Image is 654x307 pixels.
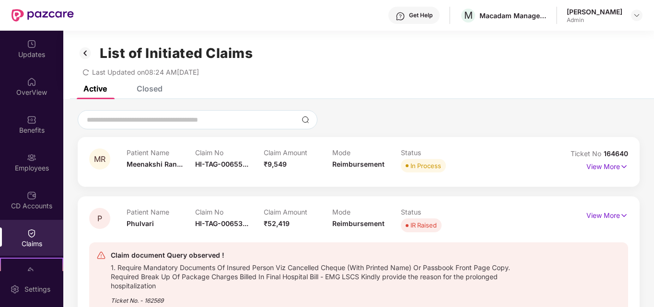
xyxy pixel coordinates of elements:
[96,250,106,260] img: svg+xml;base64,PHN2ZyB4bWxucz0iaHR0cDovL3d3dy53My5vcmcvMjAwMC9zdmciIHdpZHRoPSIyNCIgaGVpZ2h0PSIyNC...
[332,160,385,168] span: Reimbursement
[401,208,469,216] p: Status
[27,39,36,49] img: svg+xml;base64,PHN2ZyBpZD0iVXBkYXRlZCIgeG1sbnM9Imh0dHA6Ly93d3cudzMub3JnLzIwMDAvc3ZnIiB3aWR0aD0iMj...
[111,250,534,261] div: Claim document Query observed !
[27,266,36,276] img: svg+xml;base64,PHN2ZyB4bWxucz0iaHR0cDovL3d3dy53My5vcmcvMjAwMC9zdmciIHdpZHRoPSIyMSIgaGVpZ2h0PSIyMC...
[27,228,36,238] img: svg+xml;base64,PHN2ZyBpZD0iQ2xhaW0iIHhtbG5zPSJodHRwOi8vd3d3LnczLm9yZy8yMDAwL3N2ZyIgd2lkdGg9IjIwIi...
[100,45,253,61] h1: List of Initiated Claims
[27,153,36,162] img: svg+xml;base64,PHN2ZyBpZD0iRW1wbG95ZWVzIiB4bWxucz0iaHR0cDovL3d3dy53My5vcmcvMjAwMC9zdmciIHdpZHRoPS...
[264,208,332,216] p: Claim Amount
[567,7,622,16] div: [PERSON_NAME]
[111,290,534,305] div: Ticket No. - 162569
[127,148,195,157] p: Patient Name
[586,159,628,172] p: View More
[12,9,74,22] img: New Pazcare Logo
[10,284,20,294] img: svg+xml;base64,PHN2ZyBpZD0iU2V0dGluZy0yMHgyMCIgeG1sbnM9Imh0dHA6Ly93d3cudzMub3JnLzIwMDAvc3ZnIiB3aW...
[264,148,332,157] p: Claim Amount
[586,208,628,221] p: View More
[332,208,401,216] p: Mode
[620,210,628,221] img: svg+xml;base64,PHN2ZyB4bWxucz0iaHR0cDovL3d3dy53My5vcmcvMjAwMC9zdmciIHdpZHRoPSIxNyIgaGVpZ2h0PSIxNy...
[83,84,107,93] div: Active
[92,68,199,76] span: Last Updated on 08:24 AM[DATE]
[127,219,154,227] span: Phulvari
[633,11,641,19] img: svg+xml;base64,PHN2ZyBpZD0iRHJvcGRvd24tMzJ4MzIiIHhtbG5zPSJodHRwOi8vd3d3LnczLm9yZy8yMDAwL3N2ZyIgd2...
[82,68,89,76] span: redo
[27,77,36,87] img: svg+xml;base64,PHN2ZyBpZD0iSG9tZSIgeG1sbnM9Imh0dHA6Ly93d3cudzMub3JnLzIwMDAvc3ZnIiB3aWR0aD0iMjAiIG...
[127,208,195,216] p: Patient Name
[567,16,622,24] div: Admin
[97,215,102,223] span: P
[111,261,534,290] div: 1. Require Mandatory Documents Of Insured Person Viz Cancelled Cheque (With Printed Name) Or Pass...
[410,161,441,171] div: In Process
[264,219,290,227] span: ₹52,419
[332,219,385,227] span: Reimbursement
[464,10,473,21] span: M
[127,160,183,168] span: Meenakshi Ran...
[78,45,93,61] img: svg+xml;base64,PHN2ZyB3aWR0aD0iMzIiIGhlaWdodD0iMzIiIHZpZXdCb3g9IjAgMCAzMiAzMiIgZmlsbD0ibm9uZSIgeG...
[571,149,604,158] span: Ticket No
[479,11,547,20] div: Macadam Management Services Private Limited
[410,220,437,230] div: IR Raised
[396,11,405,21] img: svg+xml;base64,PHN2ZyBpZD0iSGVscC0zMngzMiIgeG1sbnM9Imh0dHA6Ly93d3cudzMub3JnLzIwMDAvc3ZnIiB3aWR0aD...
[332,148,401,157] p: Mode
[401,148,469,157] p: Status
[264,160,287,168] span: ₹9,549
[620,161,628,172] img: svg+xml;base64,PHN2ZyB4bWxucz0iaHR0cDovL3d3dy53My5vcmcvMjAwMC9zdmciIHdpZHRoPSIxNyIgaGVpZ2h0PSIxNy...
[302,116,309,124] img: svg+xml;base64,PHN2ZyBpZD0iU2VhcmNoLTMyeDMyIiB4bWxucz0iaHR0cDovL3d3dy53My5vcmcvMjAwMC9zdmciIHdpZH...
[94,155,105,163] span: MR
[27,115,36,125] img: svg+xml;base64,PHN2ZyBpZD0iQmVuZWZpdHMiIHhtbG5zPSJodHRwOi8vd3d3LnczLm9yZy8yMDAwL3N2ZyIgd2lkdGg9Ij...
[195,219,248,227] span: HI-TAG-00653...
[195,148,264,157] p: Claim No
[137,84,163,93] div: Closed
[409,11,432,19] div: Get Help
[195,208,264,216] p: Claim No
[27,191,36,200] img: svg+xml;base64,PHN2ZyBpZD0iQ0RfQWNjb3VudHMiIGRhdGEtbmFtZT0iQ0QgQWNjb3VudHMiIHhtbG5zPSJodHRwOi8vd3...
[22,284,53,294] div: Settings
[195,160,248,168] span: HI-TAG-00655...
[604,149,628,158] span: 164640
